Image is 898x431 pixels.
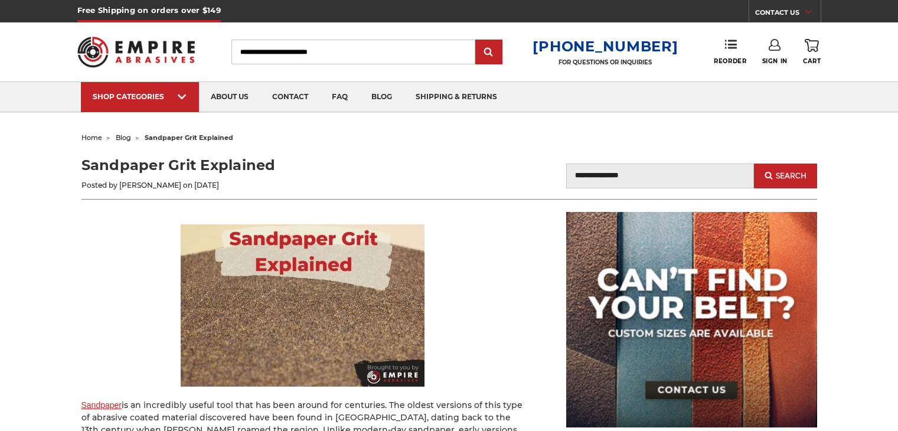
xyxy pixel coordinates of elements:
[533,38,678,55] a: [PHONE_NUMBER]
[81,400,122,410] a: Sandpaper
[199,82,260,112] a: about us
[803,57,821,65] span: Cart
[714,57,746,65] span: Reorder
[81,133,102,142] a: home
[762,57,788,65] span: Sign In
[776,172,806,180] span: Search
[77,29,195,75] img: Empire Abrasives
[803,39,821,65] a: Cart
[754,164,817,188] button: Search
[116,133,131,142] a: blog
[360,82,404,112] a: blog
[320,82,360,112] a: faq
[755,6,821,22] a: CONTACT US
[714,39,746,64] a: Reorder
[81,155,449,176] h1: Sandpaper Grit Explained
[145,133,233,142] span: sandpaper grit explained
[181,224,424,387] img: Sandpaper Grit Explained - close-up of sand paper grains
[477,41,501,64] input: Submit
[404,82,509,112] a: shipping & returns
[566,212,817,427] img: promo banner for custom belts.
[533,58,678,66] p: FOR QUESTIONS OR INQUIRIES
[260,82,320,112] a: contact
[81,180,449,191] p: Posted by [PERSON_NAME] on [DATE]
[93,92,187,101] div: SHOP CATEGORIES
